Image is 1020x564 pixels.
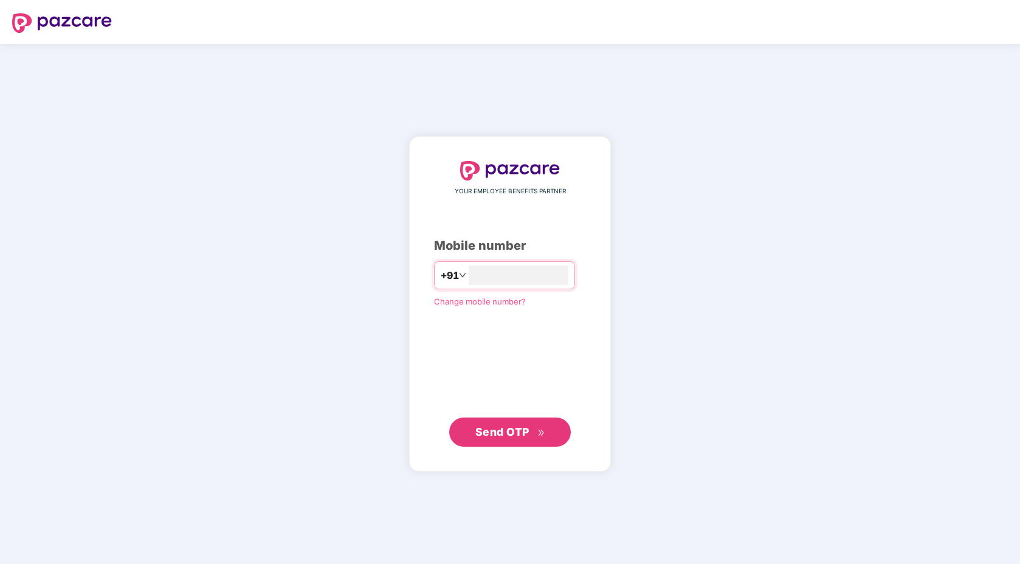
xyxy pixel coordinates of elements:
[460,161,560,181] img: logo
[459,272,466,279] span: down
[455,187,566,196] span: YOUR EMPLOYEE BENEFITS PARTNER
[537,429,545,437] span: double-right
[434,297,526,306] a: Change mobile number?
[449,418,571,447] button: Send OTPdouble-right
[475,425,529,438] span: Send OTP
[434,236,586,255] div: Mobile number
[12,13,112,33] img: logo
[441,268,459,283] span: +91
